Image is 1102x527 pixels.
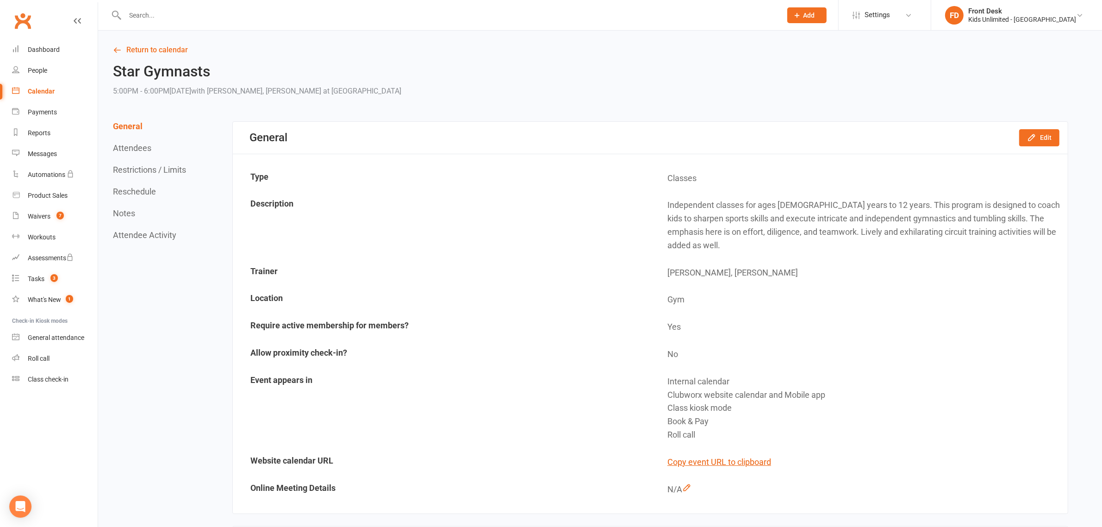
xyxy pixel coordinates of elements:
[28,108,57,116] div: Payments
[66,295,73,303] span: 1
[113,44,1068,56] a: Return to calendar
[968,7,1076,15] div: Front Desk
[28,376,68,383] div: Class check-in
[12,81,98,102] a: Calendar
[234,341,650,368] td: Allow proximity check-in?
[651,341,1067,368] td: No
[234,165,650,192] td: Type
[865,5,890,25] span: Settings
[234,369,650,448] td: Event appears in
[113,143,151,153] button: Attendees
[12,227,98,248] a: Workouts
[113,63,401,80] h2: Star Gymnasts
[667,428,1060,442] div: Roll call
[113,208,135,218] button: Notes
[28,150,57,157] div: Messages
[28,233,56,241] div: Workouts
[12,39,98,60] a: Dashboard
[651,192,1067,258] td: Independent classes for ages [DEMOGRAPHIC_DATA] years to 12 years. This program is designed to co...
[191,87,321,95] span: with [PERSON_NAME], [PERSON_NAME]
[12,60,98,81] a: People
[28,213,50,220] div: Waivers
[667,402,1060,415] div: Class kiosk mode
[28,275,44,282] div: Tasks
[234,260,650,286] td: Trainer
[12,123,98,144] a: Reports
[667,456,771,469] button: Copy event URL to clipboard
[28,88,55,95] div: Calendar
[787,7,827,23] button: Add
[12,269,98,289] a: Tasks 3
[11,9,34,32] a: Clubworx
[667,375,1060,389] div: Internal calendar
[234,287,650,313] td: Location
[12,206,98,227] a: Waivers 7
[113,230,176,240] button: Attendee Activity
[323,87,401,95] span: at [GEOGRAPHIC_DATA]
[12,185,98,206] a: Product Sales
[28,192,68,199] div: Product Sales
[12,144,98,164] a: Messages
[234,477,650,503] td: Online Meeting Details
[249,131,287,144] div: General
[234,314,650,340] td: Require active membership for members?
[28,46,60,53] div: Dashboard
[945,6,964,25] div: FD
[12,248,98,269] a: Assessments
[28,67,47,74] div: People
[12,164,98,185] a: Automations
[12,348,98,369] a: Roll call
[651,260,1067,286] td: [PERSON_NAME], [PERSON_NAME]
[28,171,65,178] div: Automations
[28,355,50,362] div: Roll call
[12,369,98,390] a: Class kiosk mode
[28,254,74,262] div: Assessments
[9,496,31,518] div: Open Intercom Messenger
[667,483,1060,496] div: N/A
[667,415,1060,428] div: Book & Pay
[968,15,1076,24] div: Kids Unlimited - [GEOGRAPHIC_DATA]
[50,274,58,282] span: 3
[12,327,98,348] a: General attendance kiosk mode
[113,85,401,98] div: 5:00PM - 6:00PM[DATE]
[28,296,61,303] div: What's New
[122,9,775,22] input: Search...
[651,165,1067,192] td: Classes
[113,165,186,175] button: Restrictions / Limits
[803,12,815,19] span: Add
[1019,129,1059,146] button: Edit
[56,212,64,220] span: 7
[234,192,650,258] td: Description
[667,389,1060,402] div: Clubworx website calendar and Mobile app
[28,334,84,341] div: General attendance
[12,102,98,123] a: Payments
[28,129,50,137] div: Reports
[113,121,143,131] button: General
[234,449,650,476] td: Website calendar URL
[651,287,1067,313] td: Gym
[12,289,98,310] a: What's New1
[651,314,1067,340] td: Yes
[113,187,156,196] button: Reschedule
